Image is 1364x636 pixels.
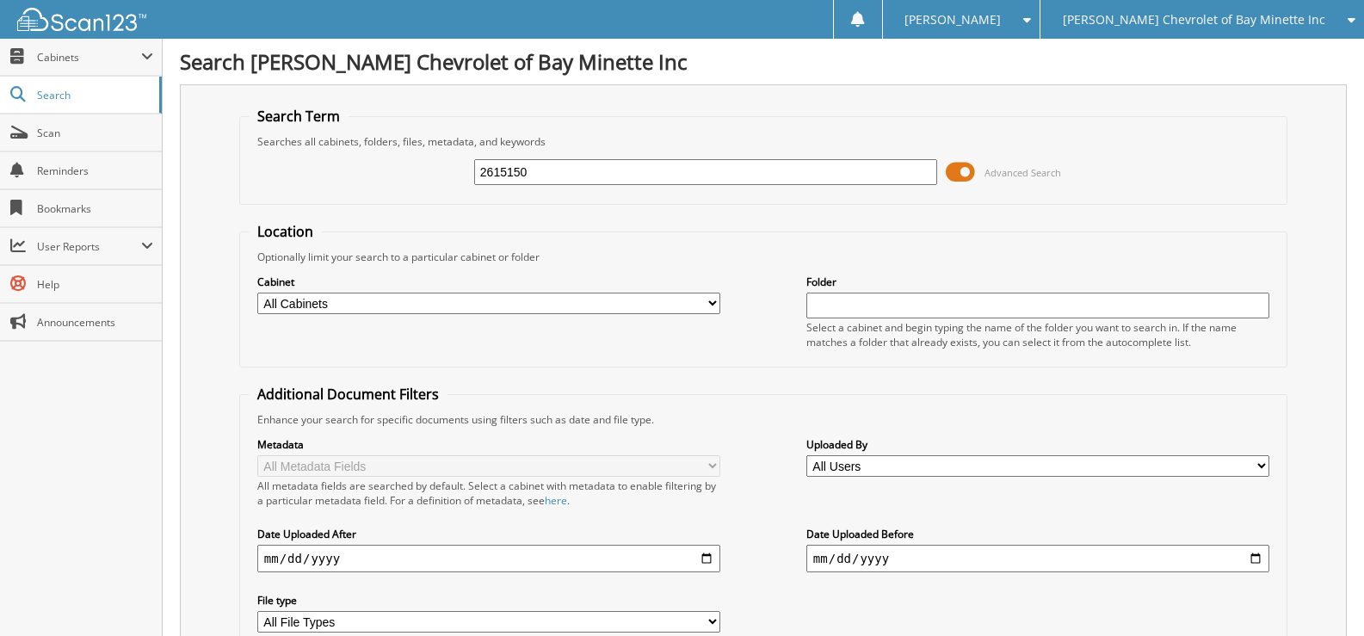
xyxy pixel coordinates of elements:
label: File type [257,593,720,608]
div: Enhance your search for specific documents using filters such as date and file type. [249,412,1278,427]
input: end [806,545,1269,572]
label: Metadata [257,437,720,452]
div: Select a cabinet and begin typing the name of the folder you want to search in. If the name match... [806,320,1269,349]
span: Advanced Search [984,166,1061,179]
span: Bookmarks [37,201,153,216]
input: start [257,545,720,572]
span: [PERSON_NAME] [904,15,1001,25]
div: Optionally limit your search to a particular cabinet or folder [249,250,1278,264]
span: Reminders [37,164,153,178]
legend: Additional Document Filters [249,385,447,404]
div: Searches all cabinets, folders, files, metadata, and keywords [249,134,1278,149]
label: Date Uploaded Before [806,527,1269,541]
span: Scan [37,126,153,140]
span: [PERSON_NAME] Chevrolet of Bay Minette Inc [1063,15,1325,25]
h1: Search [PERSON_NAME] Chevrolet of Bay Minette Inc [180,47,1347,76]
iframe: Chat Widget [1278,553,1364,636]
span: Search [37,88,151,102]
a: here [545,493,567,508]
span: Announcements [37,315,153,330]
legend: Search Term [249,107,349,126]
span: Help [37,277,153,292]
label: Folder [806,275,1269,289]
legend: Location [249,222,322,241]
label: Date Uploaded After [257,527,720,541]
span: Cabinets [37,50,141,65]
div: All metadata fields are searched by default. Select a cabinet with metadata to enable filtering b... [257,479,720,508]
img: scan123-logo-white.svg [17,8,146,31]
label: Uploaded By [806,437,1269,452]
span: User Reports [37,239,141,254]
label: Cabinet [257,275,720,289]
